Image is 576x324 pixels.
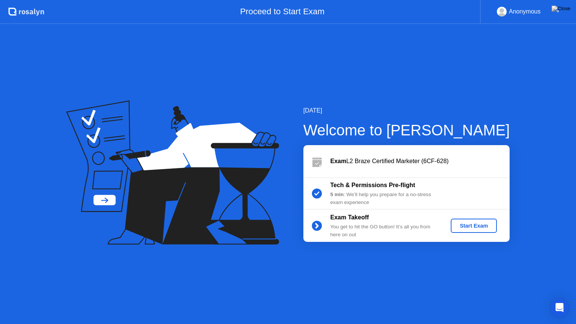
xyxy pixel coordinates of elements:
button: Start Exam [451,219,497,233]
div: : We’ll help you prepare for a no-stress exam experience [330,191,438,206]
img: Close [552,6,570,12]
div: Start Exam [454,223,494,229]
div: You get to hit the GO button! It’s all you from here on out [330,223,438,238]
b: 5 min [330,192,344,197]
b: Tech & Permissions Pre-flight [330,182,415,188]
b: Exam Takeoff [330,214,369,220]
div: Open Intercom Messenger [550,298,568,316]
div: Anonymous [509,7,541,16]
b: Exam [330,158,346,164]
div: Welcome to [PERSON_NAME] [303,119,510,141]
div: [DATE] [303,106,510,115]
div: L2 Braze Certified Marketer (6CF-628) [330,157,510,166]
